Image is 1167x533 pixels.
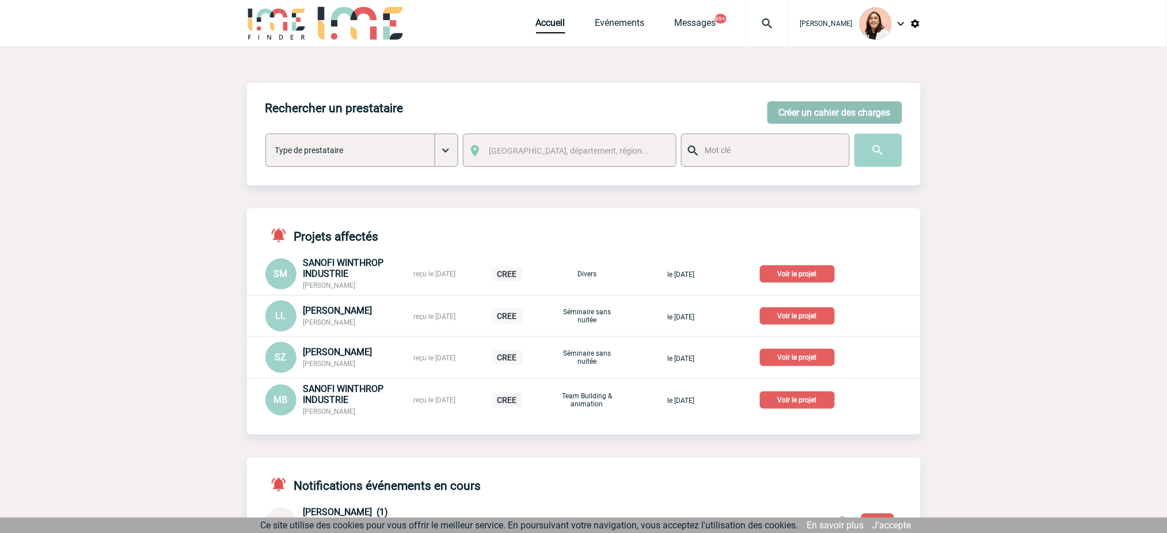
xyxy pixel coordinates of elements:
[303,408,356,416] span: [PERSON_NAME]
[414,313,456,321] span: reçu le [DATE]
[270,476,294,493] img: notifications-active-24-px-r.png
[667,271,694,279] span: le [DATE]
[265,476,481,493] h4: Notifications événements en cours
[303,318,356,326] span: [PERSON_NAME]
[760,307,835,325] p: Voir le projet
[536,17,565,33] a: Accueil
[800,20,853,28] span: [PERSON_NAME]
[492,393,523,408] p: CREE
[492,309,523,323] p: CREE
[276,310,286,321] span: LL
[667,313,694,321] span: le [DATE]
[303,281,356,290] span: [PERSON_NAME]
[675,17,716,33] a: Messages
[595,17,645,33] a: Evénements
[274,268,288,279] span: SM
[760,349,835,366] p: Voir le projet
[270,227,294,243] img: notifications-active-24-px-r.png
[667,397,694,405] span: le [DATE]
[303,383,384,405] span: SANOFI WINTHROP INDUSTRIE
[760,265,835,283] p: Voir le projet
[261,520,799,531] span: Ce site utilise des cookies pour vous offrir le meilleur service. En poursuivant votre navigation...
[489,146,649,155] span: [GEOGRAPHIC_DATA], département, région...
[265,517,732,528] a: VL [PERSON_NAME] (1) CAPGEMINI ENGINEERING RESEARCH AND DEVELOPMENT voici le devis fournis par mo...
[414,270,456,278] span: reçu le [DATE]
[558,392,616,408] p: Team Building & animation
[702,143,839,158] input: Mot clé
[461,513,732,532] p: voici le devis fournis par mon manager MErci [PERSON_NAME]
[760,351,839,362] a: Voir le projet
[492,266,523,281] p: CREE
[760,268,839,279] a: Voir le projet
[265,227,379,243] h4: Projets affectés
[303,305,372,316] span: [PERSON_NAME]
[760,310,839,321] a: Voir le projet
[492,350,523,365] p: CREE
[414,396,456,404] span: reçu le [DATE]
[558,349,616,366] p: Séminaire sans nuitée
[854,134,902,167] input: Submit
[860,7,892,40] img: 129834-0.png
[303,257,384,279] span: SANOFI WINTHROP INDUSTRIE
[247,7,307,40] img: IME-Finder
[873,520,911,531] a: J'accepte
[807,520,864,531] a: En savoir plus
[558,308,616,324] p: Séminaire sans nuitée
[303,347,372,357] span: [PERSON_NAME]
[558,270,616,278] p: Divers
[861,513,894,531] button: Lire
[274,394,288,405] span: MB
[760,394,839,405] a: Voir le projet
[275,352,287,363] span: SZ
[303,360,356,368] span: [PERSON_NAME]
[852,516,903,527] a: Lire
[715,14,727,24] button: 99+
[667,355,694,363] span: le [DATE]
[414,354,456,362] span: reçu le [DATE]
[760,391,835,409] p: Voir le projet
[303,507,389,517] span: [PERSON_NAME] (1)
[265,101,404,115] h4: Rechercher un prestataire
